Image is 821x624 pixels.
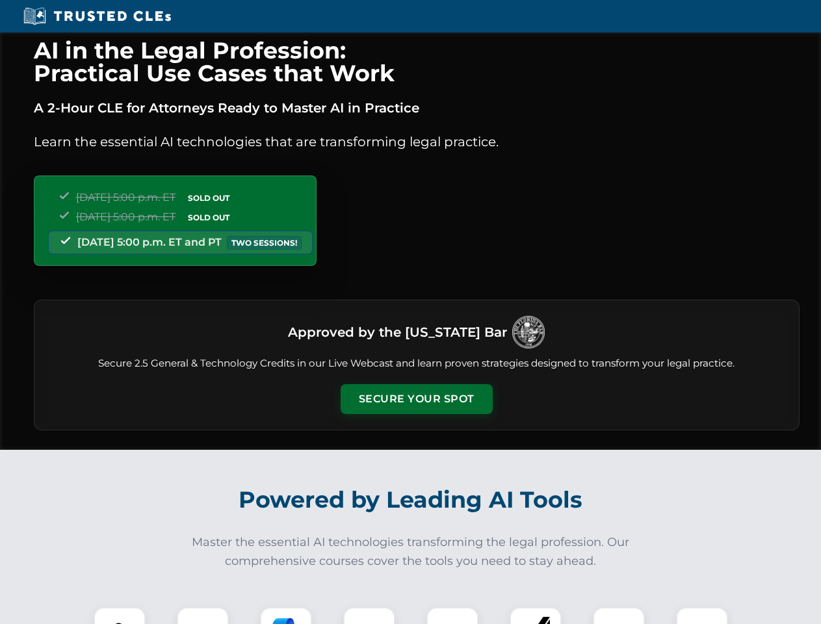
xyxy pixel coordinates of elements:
h1: AI in the Legal Profession: Practical Use Cases that Work [34,39,800,84]
span: [DATE] 5:00 p.m. ET [76,191,176,203]
p: A 2-Hour CLE for Attorneys Ready to Master AI in Practice [34,97,800,118]
img: Trusted CLEs [20,6,175,26]
span: SOLD OUT [183,191,234,205]
img: Logo [512,316,545,348]
p: Learn the essential AI technologies that are transforming legal practice. [34,131,800,152]
span: SOLD OUT [183,211,234,224]
span: [DATE] 5:00 p.m. ET [76,211,176,223]
p: Secure 2.5 General & Technology Credits in our Live Webcast and learn proven strategies designed ... [50,356,783,371]
button: Secure Your Spot [341,384,493,414]
p: Master the essential AI technologies transforming the legal profession. Our comprehensive courses... [183,533,638,571]
h2: Powered by Leading AI Tools [51,477,771,523]
h3: Approved by the [US_STATE] Bar [288,320,507,344]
